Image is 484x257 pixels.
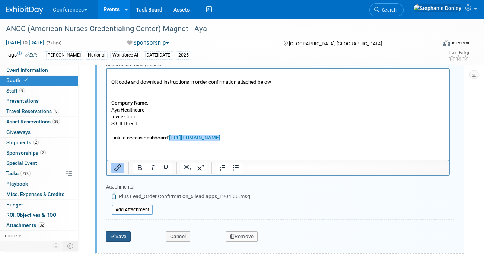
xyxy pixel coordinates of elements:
[289,41,382,46] span: [GEOGRAPHIC_DATA], [GEOGRAPHIC_DATA]
[20,171,31,176] span: 73%
[216,163,229,173] button: Numbered list
[6,191,64,197] span: Misc. Expenses & Credits
[5,232,17,238] span: more
[159,163,172,173] button: Underline
[6,88,25,94] span: Staff
[226,231,258,242] button: Remove
[54,109,59,114] span: 8
[0,189,78,199] a: Misc. Expenses & Credits
[146,163,159,173] button: Italic
[6,181,28,187] span: Playbook
[0,210,78,220] a: ROI, Objectives & ROO
[0,96,78,106] a: Presentations
[0,117,78,127] a: Asset Reservations28
[0,200,78,210] a: Budget
[6,51,37,60] td: Tags
[0,168,78,179] a: Tasks73%
[33,139,39,145] span: 2
[181,163,194,173] button: Subscript
[401,39,469,50] div: Event Format
[24,78,28,82] i: Booth reservation complete
[6,139,39,145] span: Shipments
[176,51,191,59] div: 2025
[6,160,37,166] span: Special Event
[6,202,23,208] span: Budget
[0,76,78,86] a: Booth
[449,51,469,55] div: Event Rating
[86,51,108,59] div: National
[6,67,48,73] span: Event Information
[229,163,242,173] button: Bullet list
[194,163,207,173] button: Superscript
[0,127,78,137] a: Giveaways
[166,231,190,242] button: Cancel
[3,22,430,36] div: ANCC (American Nurses Credentialing Center) Magnet - Aya
[106,184,250,192] div: Attachments:
[124,39,172,47] button: Sponsorship
[6,119,60,125] span: Asset Reservations
[110,51,140,59] div: Workforce AI
[452,40,469,46] div: In-Person
[413,4,462,12] img: Stephanie Donley
[133,163,146,173] button: Bold
[0,138,78,148] a: Shipments2
[0,106,78,116] a: Travel Reservations8
[0,220,78,230] a: Attachments32
[38,222,45,228] span: 32
[19,88,25,93] span: 8
[6,39,45,46] span: [DATE] [DATE]
[6,98,39,104] span: Presentations
[6,77,29,83] span: Booth
[107,69,449,160] iframe: Rich Text Area
[0,86,78,96] a: Staff8
[46,41,61,45] span: (3 days)
[0,148,78,158] a: Sponsorships2
[369,3,404,16] a: Search
[6,129,31,135] span: Giveaways
[6,222,45,228] span: Attachments
[6,6,43,14] img: ExhibitDay
[6,170,31,176] span: Tasks
[443,40,450,46] img: Format-Inperson.png
[0,65,78,75] a: Event Information
[106,231,131,242] button: Save
[0,179,78,189] a: Playbook
[40,150,46,155] span: 2
[6,108,59,114] span: Travel Reservations
[44,51,83,59] div: [PERSON_NAME]
[22,39,29,45] span: to
[0,231,78,241] a: more
[52,119,60,124] span: 28
[0,158,78,168] a: Special Event
[6,150,46,156] span: Sponsorships
[6,212,56,218] span: ROI, Objectives & ROO
[25,52,37,58] a: Edit
[119,193,250,199] span: Plus Lead_Order Confirmation_6 lead apps_1204.00.msg
[63,241,78,251] td: Toggle Event Tabs
[50,241,63,251] td: Personalize Event Tab Strip
[143,51,173,59] div: [DATE][DATE]
[379,7,397,13] span: Search
[111,163,124,173] button: Insert/edit link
